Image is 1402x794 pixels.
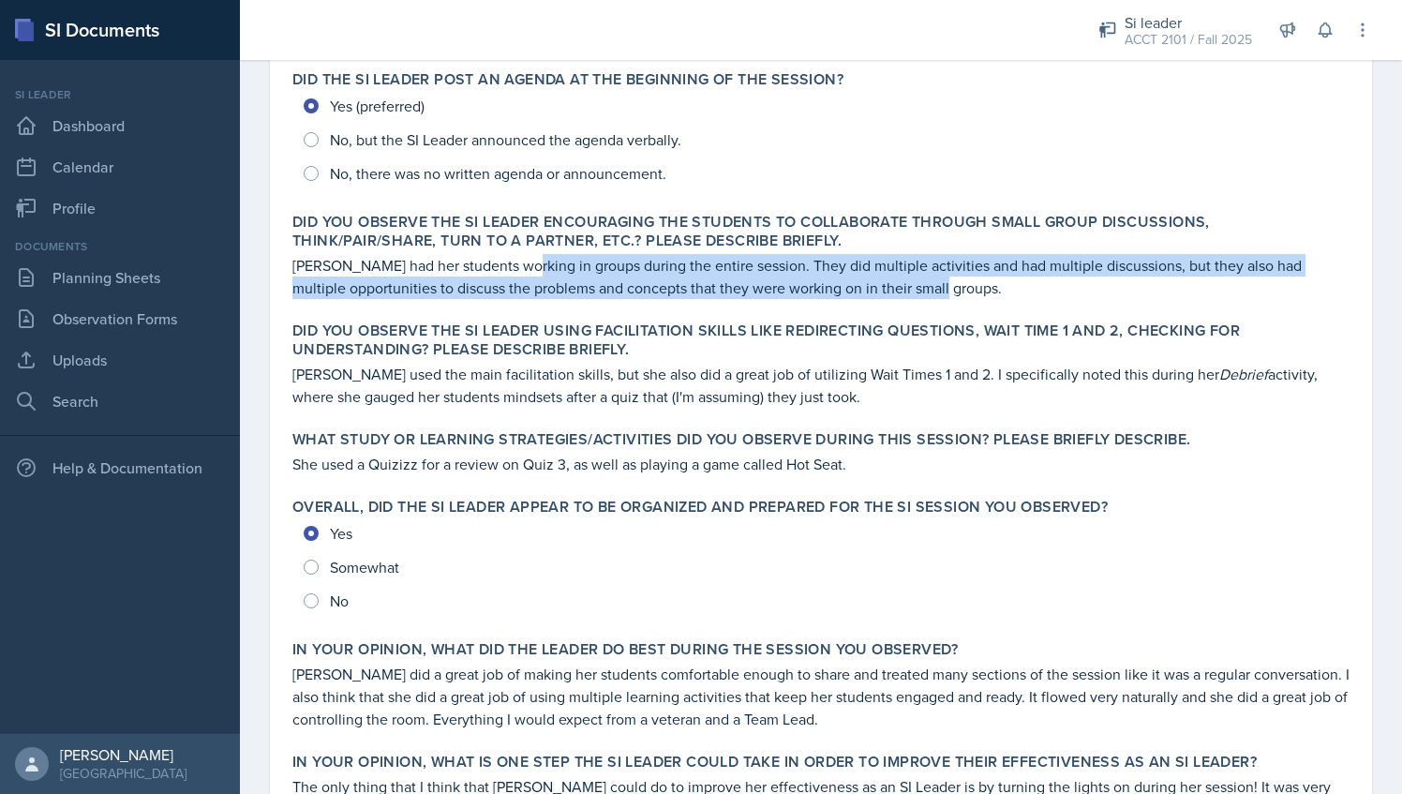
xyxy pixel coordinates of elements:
label: Did you observe the SI Leader using facilitation skills like redirecting questions, wait time 1 a... [292,322,1350,359]
label: Overall, did the SI Leader appear to be organized and prepared for the SI Session you observed? [292,498,1108,517]
div: Si leader [1125,11,1252,34]
label: In your opinion, what did the leader do BEST during the session you observed? [292,640,959,659]
label: Did you observe the SI Leader encouraging the students to collaborate through small group discuss... [292,213,1350,250]
a: Calendar [7,148,232,186]
div: Si leader [7,86,232,103]
a: Profile [7,189,232,227]
a: Uploads [7,341,232,379]
label: In your opinion, what is ONE step the SI Leader could take in order to improve their effectivenes... [292,753,1257,772]
a: Dashboard [7,107,232,144]
p: [PERSON_NAME] did a great job of making her students comfortable enough to share and treated many... [292,663,1350,730]
div: [PERSON_NAME] [60,745,186,764]
a: Planning Sheets [7,259,232,296]
div: Documents [7,238,232,255]
label: What study or learning strategies/activities did you observe during this session? Please briefly ... [292,430,1190,449]
p: She used a Quizizz for a review on Quiz 3, as well as playing a game called Hot Seat. [292,453,1350,475]
a: Search [7,382,232,420]
p: [PERSON_NAME] had her students working in groups during the entire session. They did multiple act... [292,254,1350,299]
div: ACCT 2101 / Fall 2025 [1125,30,1252,50]
label: Did the SI Leader post an agenda at the beginning of the session? [292,70,843,89]
div: [GEOGRAPHIC_DATA] [60,764,186,783]
p: [PERSON_NAME] used the main facilitation skills, but she also did a great job of utilizing Wait T... [292,363,1350,408]
a: Observation Forms [7,300,232,337]
em: Debrief [1219,364,1268,384]
div: Help & Documentation [7,449,232,487]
